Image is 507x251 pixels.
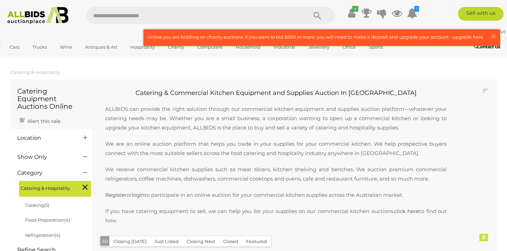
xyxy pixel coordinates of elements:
[300,7,335,24] button: Search
[28,41,51,53] a: Trucks
[242,236,271,247] button: Featured
[490,29,497,43] span: ×
[219,236,242,247] button: Closed
[126,41,159,53] a: Hospitality
[150,236,183,247] button: Just Listed
[182,236,219,247] button: Closing Next
[25,232,60,238] a: Refrigeration(4)
[54,232,60,238] span: (4)
[5,41,24,53] a: Cars
[338,41,360,53] a: Office
[163,41,189,53] a: Charity
[17,154,73,160] h4: Show Only
[463,29,483,34] a: pfly101
[364,41,387,53] a: Sports
[4,7,72,24] img: Allbids.com.au
[132,192,145,198] a: login
[105,192,127,198] a: Register
[352,6,358,12] i: ✔
[56,41,77,53] a: Wine
[193,41,227,53] a: Computers
[231,41,265,53] a: Household
[485,29,505,34] a: Sign Out
[17,115,62,126] a: Alert this sale
[25,217,70,223] a: Food Preparation(4)
[474,44,500,49] b: Contact Us
[21,183,72,192] span: Catering & Hospitality
[26,118,60,124] span: Alert this sale
[98,139,454,158] p: We are an online auction platform that helps you trade in your supplies for your commercial kitch...
[109,236,151,247] button: Closing [DATE]
[414,6,419,12] i: 1
[25,202,49,208] a: Cooking(5)
[98,97,454,132] p: ALLBIDS can provide the right solution through our commercial kitchen equipment and supplies auct...
[98,90,454,97] h2: Catering & Commercial Kitchen Equipment and Supplies Auction In [GEOGRAPHIC_DATA]
[98,206,454,225] p: If you have catering equipment to sell, we can help you list your supplies on our commercial kitc...
[304,41,334,53] a: Jewellery
[17,87,86,110] h1: Catering Equipment Auctions Online
[346,7,357,19] a: ✔
[98,190,454,200] p: or to participate in an online auction for your commercial kitchen supplies across the Australian...
[17,170,73,176] h4: Category
[407,7,417,19] a: 1
[5,53,63,64] a: [GEOGRAPHIC_DATA]
[463,29,482,34] strong: pfly101
[98,165,454,183] p: We receive commercial kitchen supplies such as meat slicers, kitchen shelving and benches. We auc...
[394,208,419,214] a: click here
[64,217,70,223] span: (4)
[474,43,502,51] a: Contact Us
[483,29,484,34] span: |
[100,236,110,246] button: All
[44,202,49,208] span: (5)
[17,135,73,141] h4: Location
[81,41,122,53] a: Antiques & Art
[458,7,504,21] a: Sell with us
[479,234,488,241] div: 0
[269,41,300,53] a: Industrial
[10,69,60,75] a: Catering & Hospitality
